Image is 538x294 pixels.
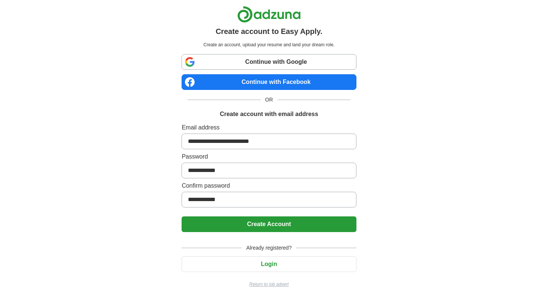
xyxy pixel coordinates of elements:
[182,261,356,267] a: Login
[182,152,356,161] label: Password
[182,216,356,232] button: Create Account
[182,123,356,132] label: Email address
[237,6,301,23] img: Adzuna logo
[182,54,356,70] a: Continue with Google
[220,110,318,119] h1: Create account with email address
[182,256,356,272] button: Login
[183,41,355,48] p: Create an account, upload your resume and land your dream role.
[182,74,356,90] a: Continue with Facebook
[182,281,356,288] a: Return to job advert
[216,26,322,37] h1: Create account to Easy Apply.
[261,96,278,104] span: OR
[242,244,296,252] span: Already registered?
[182,181,356,190] label: Confirm password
